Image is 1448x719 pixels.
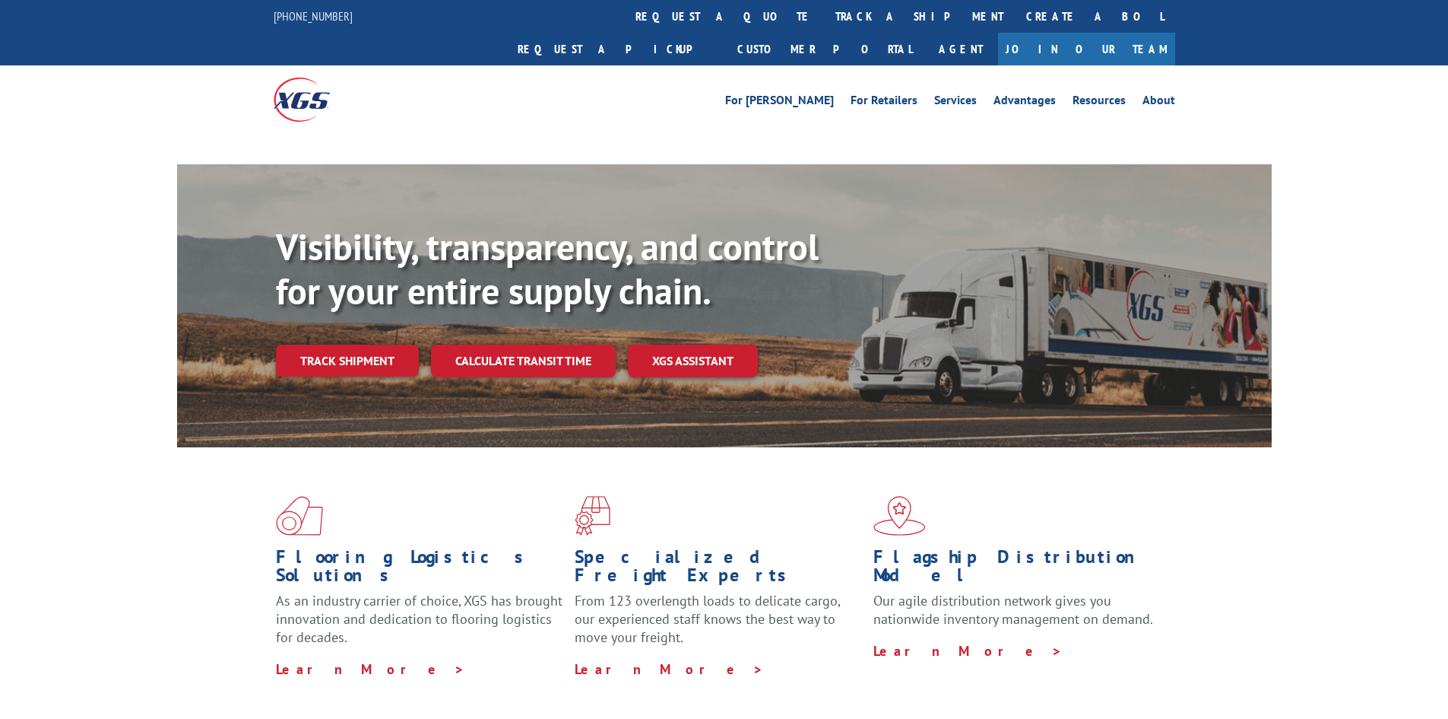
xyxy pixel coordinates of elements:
a: For Retailers [851,94,917,111]
a: Request a pickup [506,33,726,65]
a: [PHONE_NUMBER] [274,8,353,24]
a: Join Our Team [998,33,1175,65]
img: xgs-icon-focused-on-flooring-red [575,496,610,536]
h1: Flooring Logistics Solutions [276,548,563,592]
a: Agent [924,33,998,65]
span: As an industry carrier of choice, XGS has brought innovation and dedication to flooring logistics... [276,592,562,646]
a: For [PERSON_NAME] [725,94,834,111]
a: Learn More > [276,660,465,678]
span: Our agile distribution network gives you nationwide inventory management on demand. [873,592,1153,628]
p: From 123 overlength loads to delicate cargo, our experienced staff knows the best way to move you... [575,592,862,660]
a: Resources [1073,94,1126,111]
a: Learn More > [575,660,764,678]
a: Track shipment [276,345,419,377]
a: Advantages [993,94,1056,111]
a: About [1142,94,1175,111]
img: xgs-icon-total-supply-chain-intelligence-red [276,496,323,536]
a: Calculate transit time [431,345,616,377]
img: xgs-icon-flagship-distribution-model-red [873,496,926,536]
h1: Specialized Freight Experts [575,548,862,592]
h1: Flagship Distribution Model [873,548,1161,592]
a: XGS ASSISTANT [628,345,758,377]
a: Services [934,94,977,111]
a: Customer Portal [726,33,924,65]
b: Visibility, transparency, and control for your entire supply chain. [276,223,819,314]
a: Learn More > [873,642,1063,660]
